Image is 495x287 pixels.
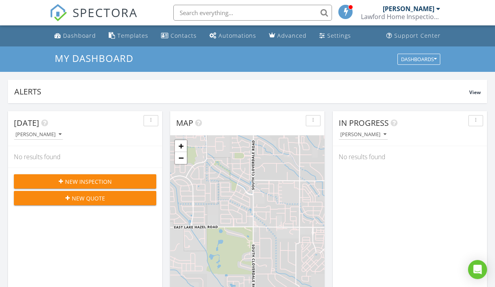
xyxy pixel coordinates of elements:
a: Templates [106,29,152,43]
a: Contacts [158,29,200,43]
span: New Quote [72,194,105,202]
button: [PERSON_NAME] [14,129,63,140]
button: [PERSON_NAME] [339,129,388,140]
div: Open Intercom Messenger [468,260,487,279]
a: Support Center [383,29,444,43]
div: Dashboards [401,56,437,62]
div: [PERSON_NAME] [340,132,386,137]
div: [PERSON_NAME] [383,5,434,13]
img: The Best Home Inspection Software - Spectora [50,4,67,21]
div: Automations [219,32,256,39]
a: Automations (Basic) [206,29,259,43]
button: Dashboards [397,54,440,65]
span: [DATE] [14,117,39,128]
a: Settings [316,29,354,43]
span: SPECTORA [73,4,138,21]
span: View [469,89,481,96]
span: My Dashboard [55,52,133,65]
div: No results found [8,146,162,168]
button: New Quote [14,191,156,205]
a: Advanced [266,29,310,43]
div: Templates [117,32,148,39]
div: No results found [333,146,487,168]
div: [PERSON_NAME] [15,132,61,137]
a: Zoom in [175,140,187,152]
div: Dashboard [63,32,96,39]
div: Contacts [171,32,197,39]
div: Support Center [394,32,441,39]
span: In Progress [339,117,389,128]
span: Map [176,117,193,128]
input: Search everything... [173,5,332,21]
div: Lawford Home Inspections [361,13,440,21]
span: New Inspection [65,177,112,186]
button: New Inspection [14,174,156,189]
a: SPECTORA [50,11,138,27]
a: Dashboard [51,29,99,43]
a: Zoom out [175,152,187,164]
div: Advanced [277,32,307,39]
div: Alerts [14,86,469,97]
div: Settings [327,32,351,39]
